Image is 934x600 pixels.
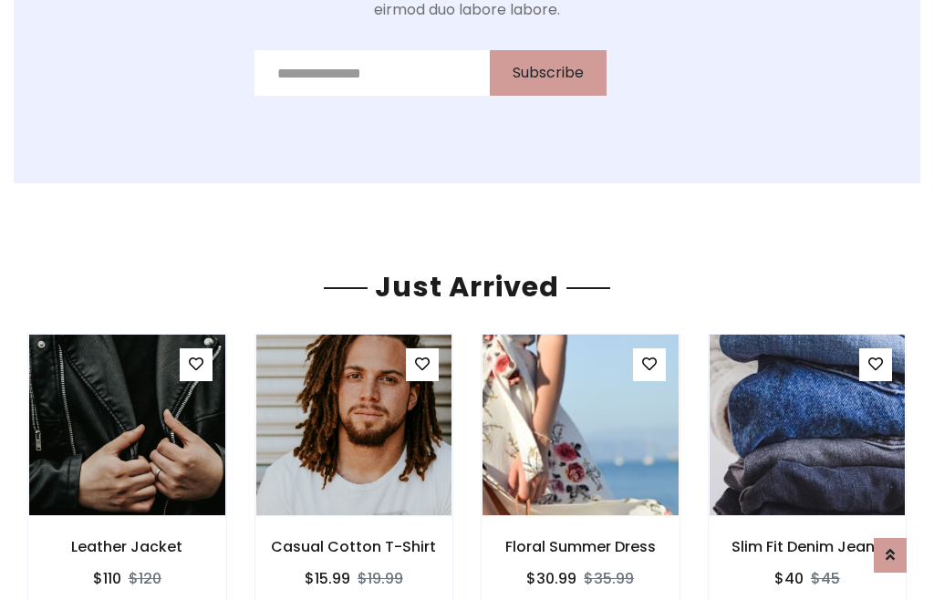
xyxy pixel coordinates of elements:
h6: $15.99 [305,570,350,587]
h6: Leather Jacket [28,538,226,555]
del: $120 [129,568,161,589]
del: $19.99 [358,568,403,589]
span: Just Arrived [368,267,566,306]
h6: Floral Summer Dress [482,538,680,555]
del: $35.99 [584,568,634,589]
h6: $40 [774,570,804,587]
h6: $30.99 [526,570,576,587]
h6: Slim Fit Denim Jeans [709,538,907,555]
h6: $110 [93,570,121,587]
del: $45 [811,568,840,589]
button: Subscribe [490,50,607,96]
h6: Casual Cotton T-Shirt [255,538,453,555]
